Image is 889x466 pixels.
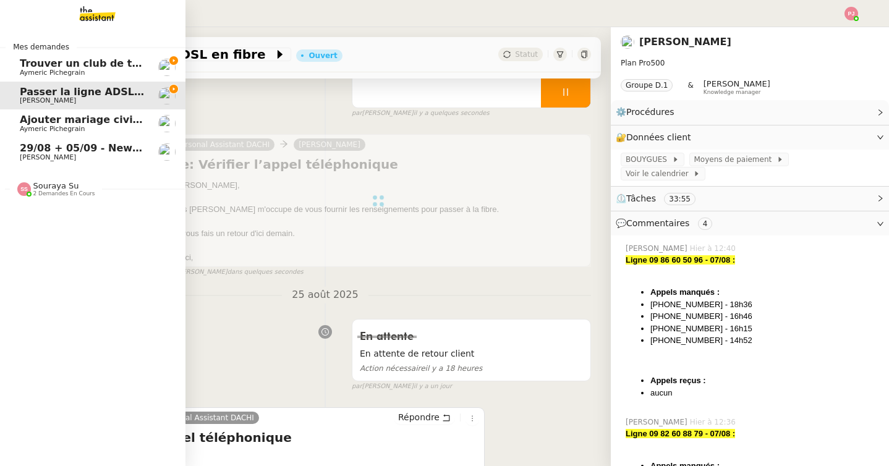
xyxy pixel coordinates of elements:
span: Passer la ligne ADSL en fibre [20,86,181,98]
small: [PERSON_NAME] [166,267,304,277]
span: Souraya Su [33,181,79,190]
span: Commentaires [626,218,689,228]
span: Trouver un club de tennis pour septembre [20,57,255,69]
strong: Appels reçus : [650,376,706,385]
span: [PERSON_NAME] [20,96,76,104]
small: [PERSON_NAME] [352,108,490,119]
span: Données client [626,132,691,142]
div: ⚙️Procédures [611,100,889,124]
img: users%2F1PNv5soDtMeKgnH5onPMHqwjzQn1%2Favatar%2Fd0f44614-3c2d-49b8-95e9-0356969fcfd1 [158,115,176,132]
span: 🔐 [616,130,696,145]
span: Hier à 12:36 [690,417,738,428]
span: BOUYGUES [626,153,672,166]
li: [PHONE_NUMBER] - 14h52 [650,334,879,347]
span: Mes demandes [6,41,77,53]
h4: Re: Vérifier l’appel téléphonique [65,429,479,446]
span: Action nécessaire [360,364,425,373]
li: [PHONE_NUMBER] - 18h36 [650,299,879,311]
span: Ajouter mariage civil au calendrier [20,114,213,125]
img: users%2FC9SBsJ0duuaSgpQFj5LgoEX8n0o2%2Favatar%2Fec9d51b8-9413-4189-adfb-7be4d8c96a3c [158,143,176,161]
img: users%2F7nLfdXEOePNsgCtodsK58jnyGKv1%2Favatar%2FIMG_1682.jpeg [158,87,176,104]
span: Knowledge manager [704,89,761,96]
span: Répondre [398,411,440,423]
div: Ouvert [308,52,337,59]
strong: Ligne 09 82 60 88 79 - 07/08 : [626,429,735,438]
span: En attente de retour client [360,347,583,361]
span: Tâches [626,193,656,203]
img: users%2F7nLfdXEOePNsgCtodsK58jnyGKv1%2Favatar%2FIMG_1682.jpeg [621,35,634,49]
span: 500 [650,59,665,67]
span: 2 demandes en cours [33,190,95,197]
div: 🔐Données client [611,125,889,150]
nz-tag: 4 [698,218,713,230]
a: [PERSON_NAME] [639,36,731,48]
span: dans quelques secondes [228,267,304,277]
nz-tag: 33:55 [664,193,695,205]
img: svg [17,182,31,196]
span: 25 août 2025 [282,287,368,303]
li: [PHONE_NUMBER] - 16h46 [650,310,879,323]
span: [PERSON_NAME] [20,153,76,161]
span: [PERSON_NAME] [704,79,770,88]
span: & [687,79,693,95]
img: users%2F1PNv5soDtMeKgnH5onPMHqwjzQn1%2Favatar%2Fd0f44614-3c2d-49b8-95e9-0356969fcfd1 [158,59,176,76]
li: aucun [650,387,879,399]
span: 29/08 + 05/09 - New flight request - [PERSON_NAME] [20,142,315,154]
div: ⏲️Tâches 33:55 [611,187,889,211]
span: En attente [360,331,414,342]
span: Statut [515,50,538,59]
span: Moyens de paiement [694,153,776,166]
span: [PERSON_NAME] [626,243,690,254]
img: svg [844,7,858,20]
span: par [352,381,362,392]
span: il y a 18 heures [360,364,482,373]
span: 💬 [616,218,717,228]
span: Procédures [626,107,674,117]
span: par [352,108,362,119]
div: 💬Commentaires 4 [611,211,889,235]
span: Personal Assistant DACHI [161,413,254,422]
span: Plan Pro [621,59,650,67]
span: ⏲️ [616,193,706,203]
span: Aymeric Pichegrain [20,69,85,77]
nz-tag: Groupe D.1 [621,79,673,91]
span: Aymeric Pichegrain [20,125,85,133]
span: ⚙️ [616,105,680,119]
small: [PERSON_NAME] [352,381,452,392]
span: il y a quelques secondes [414,108,490,119]
span: il y a un jour [414,381,452,392]
span: Hier à 12:40 [690,243,738,254]
li: [PHONE_NUMBER] - 16h15 [650,323,879,335]
span: [PERSON_NAME] [626,417,690,428]
app-user-label: Knowledge manager [704,79,770,95]
span: Voir le calendrier [626,167,693,180]
strong: Appels manqués : [650,287,720,297]
button: Répondre [394,410,455,424]
strong: Ligne 09 86 60 50 96 - 07/08 : [626,255,735,265]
